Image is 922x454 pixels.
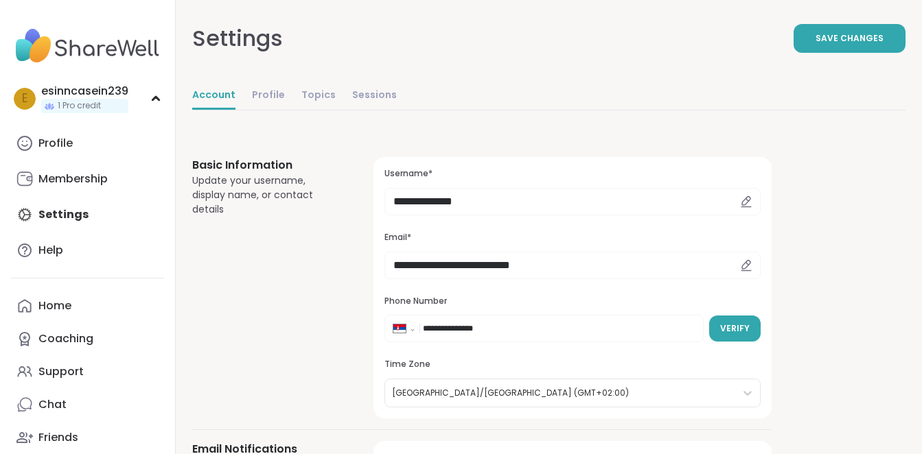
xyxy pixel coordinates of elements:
h3: Time Zone [384,359,761,370]
div: Membership [38,171,108,187]
div: Update your username, display name, or contact details [192,174,341,217]
div: Friends [38,430,78,445]
a: Help [11,234,164,267]
span: Verify [720,322,750,335]
a: Home [11,289,164,322]
span: Save Changes [816,32,884,45]
div: Settings [192,22,283,55]
div: Chat [38,397,67,412]
div: Help [38,243,63,258]
h3: Username* [384,168,761,180]
a: Support [11,355,164,388]
a: Membership [11,163,164,195]
div: Coaching [38,331,93,346]
a: Account [192,82,235,110]
button: Verify [709,315,761,342]
button: Save Changes [794,24,906,53]
a: Topics [301,82,336,110]
div: Support [38,364,84,379]
a: Profile [11,127,164,160]
a: Sessions [352,82,397,110]
a: Coaching [11,322,164,355]
h3: Phone Number [384,296,761,307]
a: Friends [11,421,164,454]
a: Profile [252,82,285,110]
img: ShareWell Nav Logo [11,22,164,70]
div: Home [38,298,71,313]
a: Chat [11,388,164,421]
div: Profile [38,136,73,151]
h3: Email* [384,232,761,243]
span: e [22,90,27,108]
div: esinncasein239 [41,84,128,99]
h3: Basic Information [192,157,341,174]
span: 1 Pro credit [58,100,101,112]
